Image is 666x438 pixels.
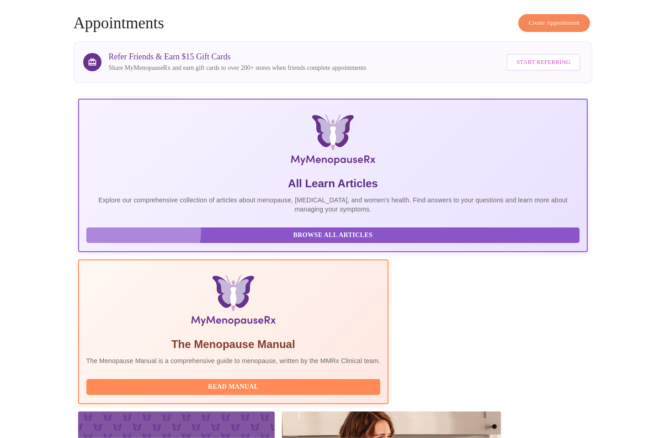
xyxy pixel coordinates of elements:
span: Browse All Articles [96,230,571,241]
button: Browse All Articles [86,227,580,243]
h4: Appointments [74,14,593,32]
p: The Menopause Manual is a comprehensive guide to menopause, written by the MMRx Clinical team. [86,356,381,365]
a: Start Referring [504,49,583,75]
button: Create Appointment [518,14,591,32]
h5: The Menopause Manual [86,337,381,352]
p: Explore our comprehensive collection of articles about menopause, [MEDICAL_DATA], and women's hea... [86,195,580,214]
a: Read Manual [86,382,383,390]
span: Start Referring [517,57,570,68]
h3: Refer Friends & Earn $15 Gift Cards [109,52,367,62]
span: Read Manual [96,381,372,393]
p: Share MyMenopauseRx and earn gift cards to over 200+ stores when friends complete appointments [109,63,367,73]
img: MyMenopauseRx Logo [163,114,503,169]
h5: All Learn Articles [86,176,580,191]
button: Start Referring [506,54,581,71]
button: Read Manual [86,379,381,395]
img: Menopause Manual [133,275,334,330]
span: Create Appointment [529,18,580,28]
a: Browse All Articles [86,231,582,238]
